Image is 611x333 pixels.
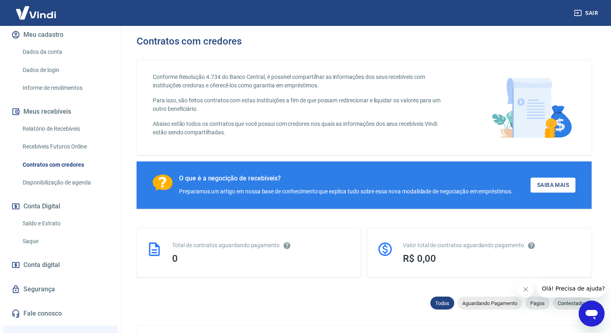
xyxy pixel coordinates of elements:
[525,300,550,306] span: Pagos
[137,36,242,47] h3: Contratos com credores
[10,305,111,322] a: Fale conosco
[23,259,60,271] span: Conta digital
[457,300,522,306] span: Aguardando Pagamento
[19,233,111,250] a: Saque
[553,300,592,306] span: Contestados
[179,187,513,196] div: Preparamos um artigo em nossa base de conhecimento que explica tudo sobre essa nova modalidade de...
[518,281,534,297] iframe: Fechar mensagem
[537,280,605,297] iframe: Mensagem da empresa
[403,253,436,264] span: R$ 0,00
[10,103,111,121] button: Meus recebíveis
[488,73,575,142] img: main-image.9f1869c469d712ad33ce.png
[10,0,62,25] img: Vindi
[153,174,173,191] img: Ícone com um ponto de interrogação.
[10,197,111,215] button: Conta Digital
[172,253,351,264] div: 0
[527,242,535,250] svg: O valor comprometido não se refere a pagamentos pendentes na Vindi e sim como garantia a outras i...
[10,256,111,274] a: Conta digital
[153,73,449,90] p: Conforme Resolução 4.734 do Banco Central, é possível compartilhar as informações dos seus recebí...
[179,174,513,182] div: O que é a negocição de recebíveis?
[10,26,111,44] button: Meu cadastro
[5,6,68,12] span: Olá! Precisa de ajuda?
[153,96,449,113] p: Para isso, são feitos contratos com estas instituições a fim de que possam redirecionar e liquida...
[172,241,351,250] div: Total de contratos aguardando pagamento
[19,215,111,232] a: Saldo e Extrato
[430,300,454,306] span: Todos
[19,157,111,173] a: Contratos com credores
[19,121,111,137] a: Relatório de Recebíveis
[553,297,592,310] div: Contestados
[10,280,111,298] a: Segurança
[19,138,111,155] a: Recebíveis Futuros Online
[19,174,111,191] a: Disponibilização de agenda
[457,297,522,310] div: Aguardando Pagamento
[572,6,601,21] button: Sair
[531,178,575,193] a: Saiba Mais
[430,297,454,310] div: Todos
[153,120,449,137] p: Abaixo estão todos os contratos que você possui com credores nos quais as informações dos seus re...
[19,80,111,96] a: Informe de rendimentos
[19,44,111,60] a: Dados da conta
[403,241,582,250] div: Valor total de contratos aguardando pagamento
[19,62,111,78] a: Dados de login
[283,242,291,250] svg: Esses contratos não se referem à Vindi, mas sim a outras instituições.
[525,297,550,310] div: Pagos
[579,301,605,327] iframe: Botão para abrir a janela de mensagens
